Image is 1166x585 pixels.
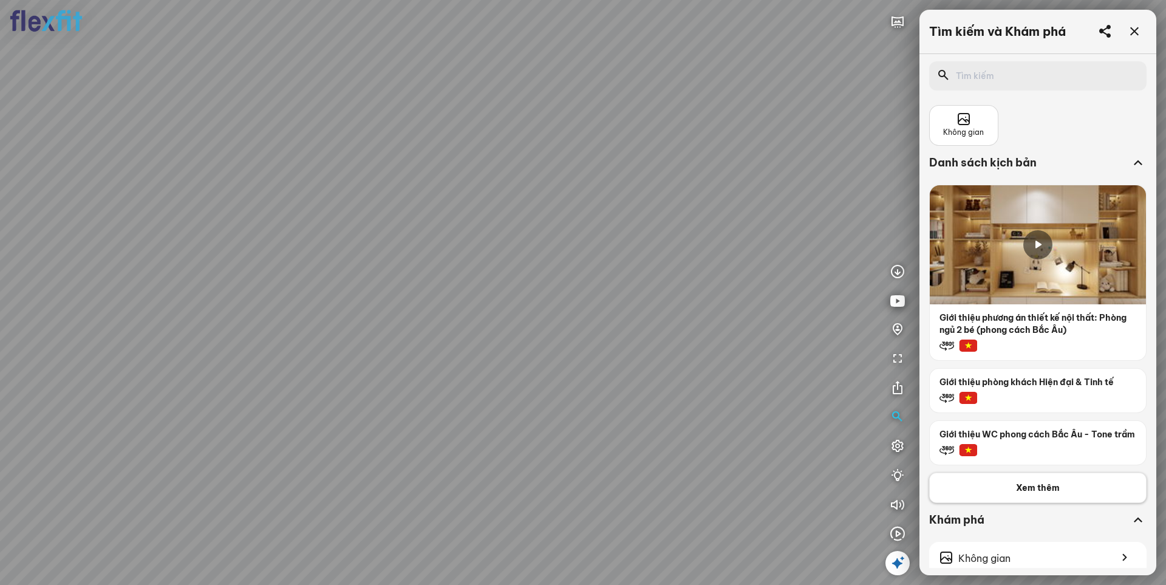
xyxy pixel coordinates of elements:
[958,551,1011,566] span: Không gian
[959,444,977,456] img: lang-vn.png
[959,392,977,404] img: lang-vn.png
[930,421,1146,440] p: Giới thiệu WC phong cách Bắc Âu - Tone trầm
[929,156,1130,170] div: Danh sách kịch bản
[929,473,1147,503] button: Xem thêm
[929,156,1147,185] div: Danh sách kịch bản
[1016,482,1060,494] span: Xem thêm
[929,24,1066,39] div: Tìm kiếm và Khám phá
[956,70,1127,82] input: Tìm kiếm
[10,10,83,32] img: logo
[890,293,905,308] img: type_play_youtu_JP263CW4DU43.svg
[959,340,977,352] img: lang-vn.png
[930,369,1146,388] p: Giới thiệu phòng khách Hiện đại & Tinh tế
[929,513,1147,542] div: Khám phá
[930,304,1146,336] p: Giới thiệu phương án thiết kế nội thất: Phòng ngủ 2 bé (phong cách Bắc Âu)
[929,513,1130,527] div: Khám phá
[943,127,984,139] span: Không gian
